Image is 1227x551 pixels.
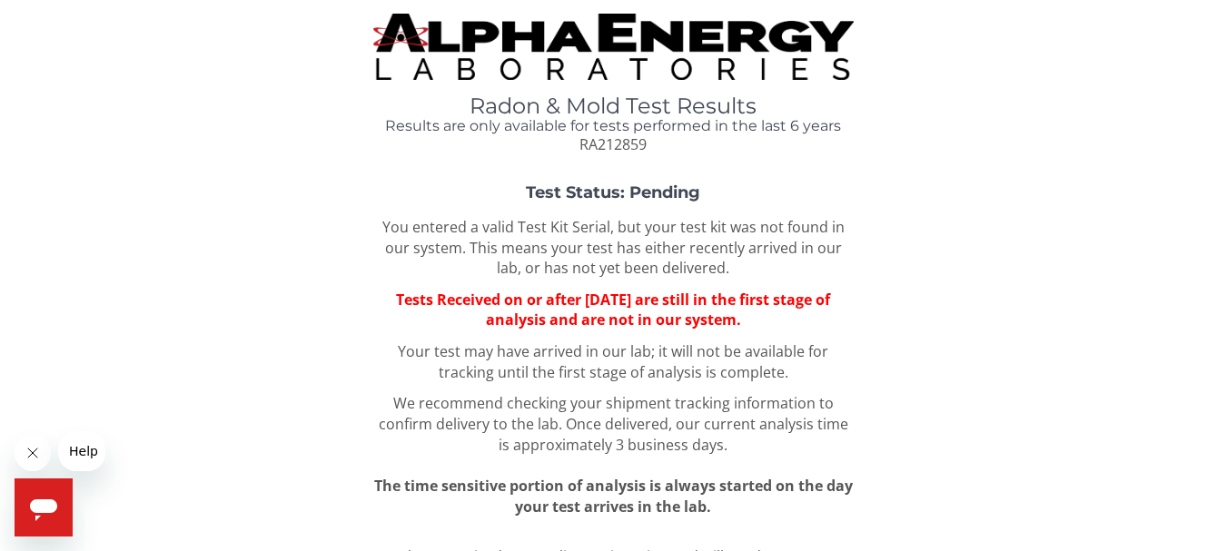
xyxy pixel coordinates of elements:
img: TightCrop.jpg [373,14,853,80]
iframe: Button to launch messaging window [15,478,73,536]
h1: Radon & Mold Test Results [373,94,853,118]
iframe: Close message [15,435,51,471]
span: The time sensitive portion of analysis is always started on the day your test arrives in the lab. [374,476,853,517]
p: Your test may have arrived in our lab; it will not be available for tracking until the first stag... [373,341,853,383]
span: RA212859 [579,134,647,154]
strong: Test Status: Pending [526,182,700,202]
p: You entered a valid Test Kit Serial, but your test kit was not found in our system. This means yo... [373,217,853,280]
span: Tests Received on or after [DATE] are still in the first stage of analysis and are not in our sys... [396,290,830,330]
h4: Results are only available for tests performed in the last 6 years [373,118,853,134]
span: Once delivered, our current analysis time is approximately 3 business days. [499,414,848,455]
span: We recommend checking your shipment tracking information to confirm delivery to the lab. [379,393,834,434]
iframe: Message from company [58,431,105,471]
